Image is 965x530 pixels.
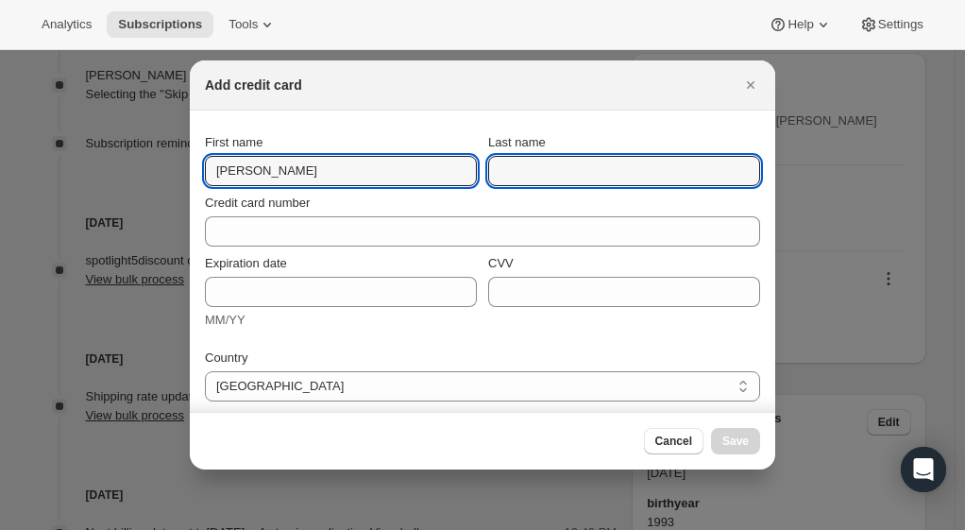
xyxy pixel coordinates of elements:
[878,17,923,32] span: Settings
[205,411,250,425] span: Address
[229,17,258,32] span: Tools
[205,76,302,94] h2: Add credit card
[205,313,245,327] span: MM/YY
[118,17,202,32] span: Subscriptions
[205,350,248,365] span: Country
[488,135,546,149] span: Last name
[205,256,287,270] span: Expiration date
[217,11,288,38] button: Tools
[42,17,92,32] span: Analytics
[107,11,213,38] button: Subscriptions
[205,135,262,149] span: First name
[787,17,813,32] span: Help
[644,428,703,454] button: Cancel
[737,72,764,98] button: Close
[757,11,843,38] button: Help
[30,11,103,38] button: Analytics
[488,256,514,270] span: CVV
[655,434,692,449] span: Cancel
[901,447,946,492] div: Open Intercom Messenger
[205,196,310,210] span: Credit card number
[848,11,935,38] button: Settings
